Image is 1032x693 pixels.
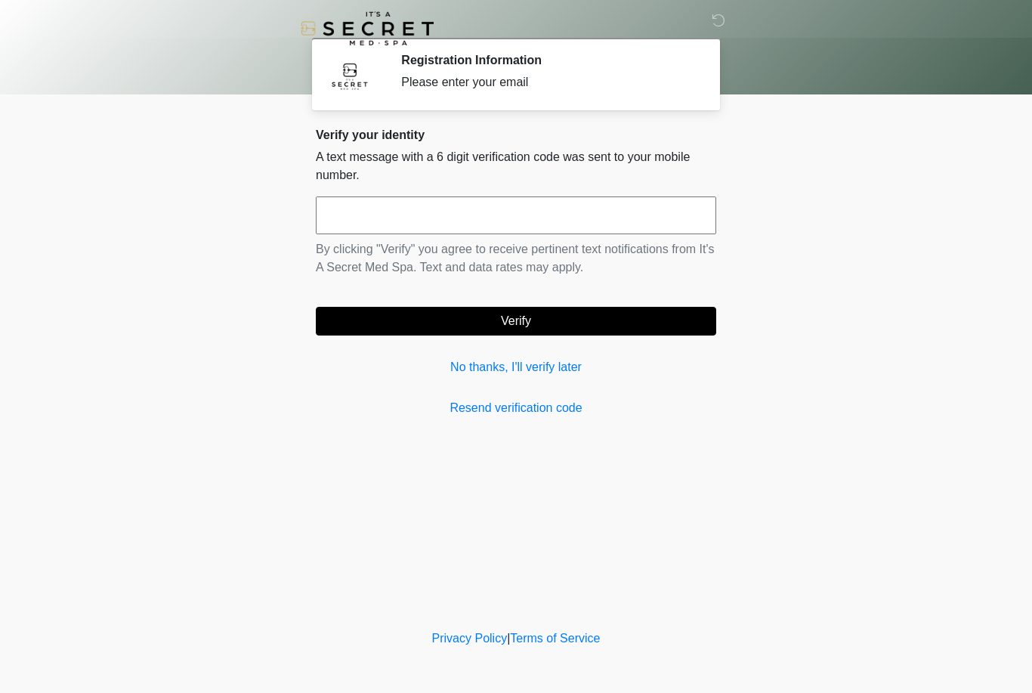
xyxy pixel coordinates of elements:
a: No thanks, I'll verify later [316,358,716,376]
button: Verify [316,307,716,336]
a: | [507,632,510,645]
a: Privacy Policy [432,632,508,645]
h2: Registration Information [401,53,694,67]
img: Agent Avatar [327,53,372,98]
h2: Verify your identity [316,128,716,142]
div: Please enter your email [401,73,694,91]
a: Resend verification code [316,399,716,417]
a: Terms of Service [510,632,600,645]
p: A text message with a 6 digit verification code was sent to your mobile number. [316,148,716,184]
img: It's A Secret Med Spa Logo [301,11,434,45]
p: By clicking "Verify" you agree to receive pertinent text notifications from It's A Secret Med Spa... [316,240,716,277]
